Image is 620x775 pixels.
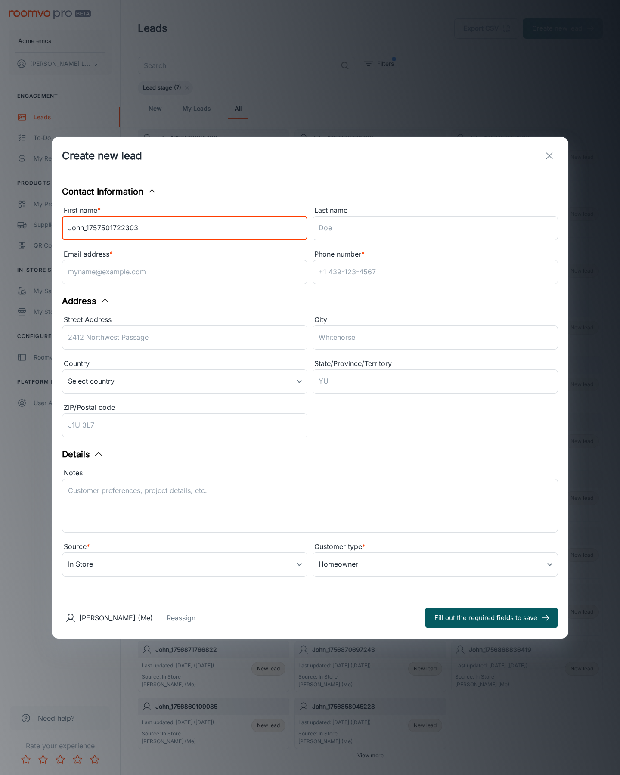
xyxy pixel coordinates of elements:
[313,216,558,240] input: Doe
[62,249,307,260] div: Email address
[62,260,307,284] input: myname@example.com
[62,541,307,552] div: Source
[62,552,307,577] div: In Store
[313,369,558,394] input: YU
[62,358,307,369] div: Country
[425,608,558,628] button: Fill out the required fields to save
[313,205,558,216] div: Last name
[62,369,307,394] div: Select country
[313,552,558,577] div: Homeowner
[62,205,307,216] div: First name
[313,260,558,284] input: +1 439-123-4567
[167,613,195,623] button: Reassign
[62,325,307,350] input: 2412 Northwest Passage
[62,413,307,437] input: J1U 3L7
[62,216,307,240] input: John
[62,294,110,307] button: Address
[313,249,558,260] div: Phone number
[313,358,558,369] div: State/Province/Territory
[313,325,558,350] input: Whitehorse
[62,448,104,461] button: Details
[313,541,558,552] div: Customer type
[62,468,558,479] div: Notes
[62,185,157,198] button: Contact Information
[79,613,153,623] p: [PERSON_NAME] (Me)
[62,148,142,164] h1: Create new lead
[313,314,558,325] div: City
[62,402,307,413] div: ZIP/Postal code
[62,314,307,325] div: Street Address
[541,147,558,164] button: exit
